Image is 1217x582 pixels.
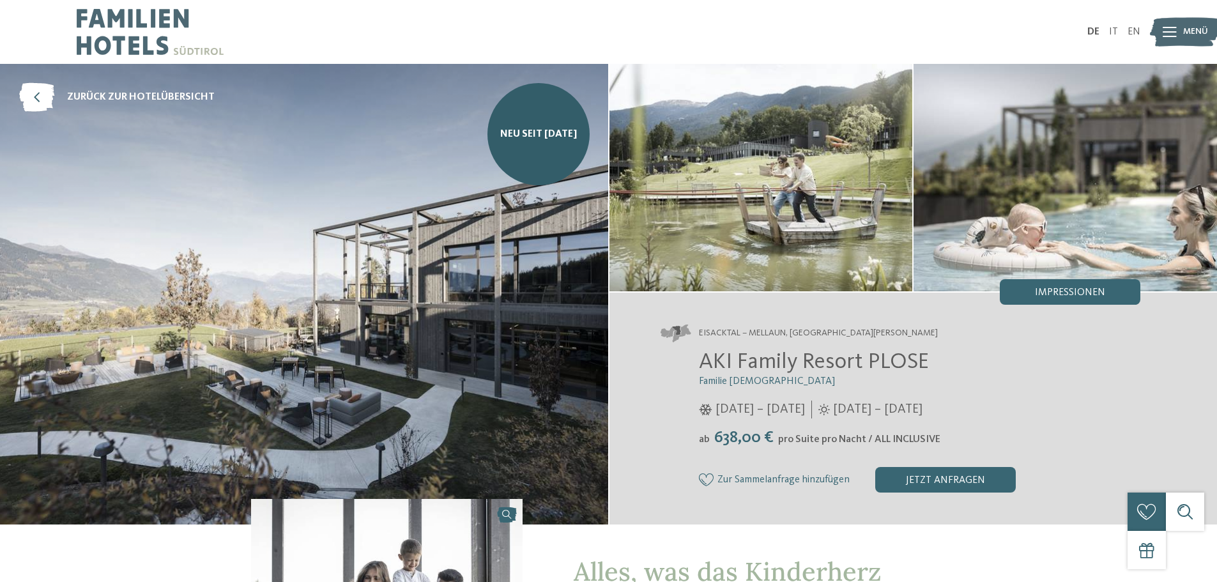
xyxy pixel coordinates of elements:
[1035,287,1105,298] span: Impressionen
[19,83,215,112] a: zurück zur Hotelübersicht
[875,467,1016,493] div: jetzt anfragen
[699,404,712,415] i: Öffnungszeiten im Winter
[699,351,929,373] span: AKI Family Resort PLOSE
[1087,27,1099,37] a: DE
[711,429,777,446] span: 638,00 €
[500,127,577,141] span: NEU seit [DATE]
[699,376,835,387] span: Familie [DEMOGRAPHIC_DATA]
[1183,26,1208,38] span: Menü
[1109,27,1118,37] a: IT
[914,64,1217,291] img: AKI: Alles, was das Kinderherz begehrt
[833,401,922,418] span: [DATE] – [DATE]
[67,90,215,104] span: zurück zur Hotelübersicht
[699,327,938,340] span: Eisacktal – Mellaun, [GEOGRAPHIC_DATA][PERSON_NAME]
[716,401,805,418] span: [DATE] – [DATE]
[818,404,830,415] i: Öffnungszeiten im Sommer
[699,434,710,445] span: ab
[778,434,940,445] span: pro Suite pro Nacht / ALL INCLUSIVE
[609,64,913,291] img: AKI: Alles, was das Kinderherz begehrt
[717,475,850,486] span: Zur Sammelanfrage hinzufügen
[1128,27,1140,37] a: EN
